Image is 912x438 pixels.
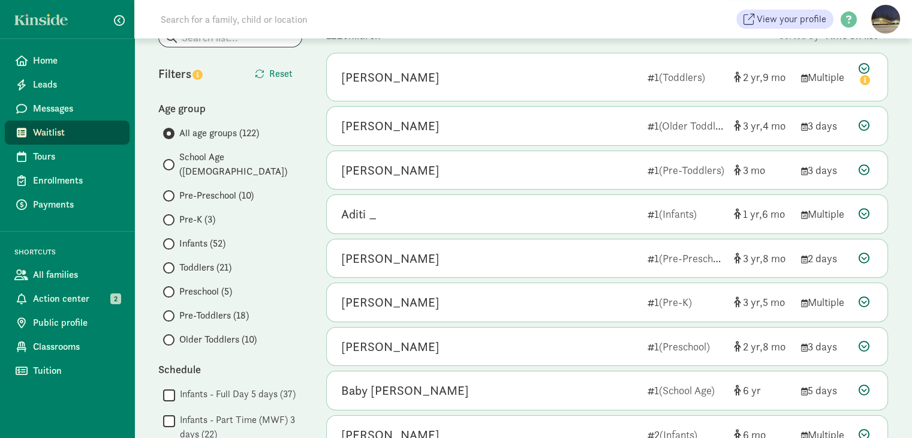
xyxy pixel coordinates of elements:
[734,69,791,85] div: [object Object]
[648,338,724,355] div: 1
[801,69,849,85] div: Multiple
[734,250,791,266] div: [object Object]
[734,382,791,398] div: [object Object]
[743,251,763,265] span: 3
[5,335,130,359] a: Classrooms
[763,70,785,84] span: 9
[734,118,791,134] div: [object Object]
[659,207,697,221] span: (Infants)
[648,206,724,222] div: 1
[648,382,724,398] div: 1
[5,145,130,169] a: Tours
[175,387,296,401] label: Infants - Full Day 5 days (37)
[801,250,849,266] div: 2 days
[743,295,763,309] span: 3
[5,169,130,193] a: Enrollments
[179,236,225,251] span: Infants (52)
[659,383,715,397] span: (School Age)
[5,359,130,383] a: Tuition
[33,77,120,92] span: Leads
[33,101,120,116] span: Messages
[734,338,791,355] div: [object Object]
[757,12,826,26] span: View your profile
[801,338,849,355] div: 3 days
[33,149,120,164] span: Tours
[763,119,785,133] span: 4
[179,308,249,323] span: Pre-Toddlers (18)
[801,294,849,310] div: Multiple
[33,197,120,212] span: Payments
[801,206,849,222] div: Multiple
[5,121,130,145] a: Waitlist
[659,119,733,133] span: (Older Toddlers)
[341,337,440,356] div: Audrey Marfo
[648,294,724,310] div: 1
[179,150,302,179] span: School Age ([DEMOGRAPHIC_DATA])
[33,316,120,330] span: Public profile
[341,116,440,136] div: Harley Hendricks
[743,70,763,84] span: 2
[269,67,293,81] span: Reset
[852,380,912,438] iframe: Chat Widget
[341,68,440,87] div: Carson Edwards
[33,173,120,188] span: Enrollments
[179,284,232,299] span: Preschool (5)
[801,162,849,178] div: 3 days
[5,263,130,287] a: All families
[734,162,791,178] div: [object Object]
[33,268,120,282] span: All families
[341,161,440,180] div: Hayden Hendricks
[648,162,724,178] div: 1
[763,251,785,265] span: 8
[743,340,763,353] span: 2
[648,69,724,85] div: 1
[5,287,130,311] a: Action center 2
[763,295,785,309] span: 5
[743,119,763,133] span: 3
[33,125,120,140] span: Waitlist
[153,7,490,31] input: Search for a family, child or location
[341,293,440,312] div: Hazel S
[179,212,215,227] span: Pre-K (3)
[33,292,120,306] span: Action center
[179,126,259,140] span: All age groups (122)
[659,70,705,84] span: (Toddlers)
[743,383,761,397] span: 6
[763,340,785,353] span: 8
[648,250,724,266] div: 1
[801,382,849,398] div: 5 days
[179,260,231,275] span: Toddlers (21)
[245,62,302,86] button: Reset
[341,381,469,400] div: Baby Mirkhani
[648,118,724,134] div: 1
[5,73,130,97] a: Leads
[110,293,121,304] span: 2
[5,49,130,73] a: Home
[762,207,785,221] span: 6
[736,10,833,29] a: View your profile
[179,332,257,347] span: Older Toddlers (10)
[5,311,130,335] a: Public profile
[801,118,849,134] div: 3 days
[33,53,120,68] span: Home
[734,206,791,222] div: [object Object]
[341,249,440,268] div: Advi Ramesh
[659,251,730,265] span: (Pre-Preschool)
[734,294,791,310] div: [object Object]
[158,65,230,83] div: Filters
[158,100,302,116] div: Age group
[743,163,765,177] span: 3
[743,207,762,221] span: 1
[659,340,710,353] span: (Preschool)
[659,163,724,177] span: (Pre-Toddlers)
[5,193,130,217] a: Payments
[341,205,377,224] div: Aditi _
[33,340,120,354] span: Classrooms
[659,295,692,309] span: (Pre-K)
[33,364,120,378] span: Tuition
[158,361,302,377] div: Schedule
[179,188,254,203] span: Pre-Preschool (10)
[5,97,130,121] a: Messages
